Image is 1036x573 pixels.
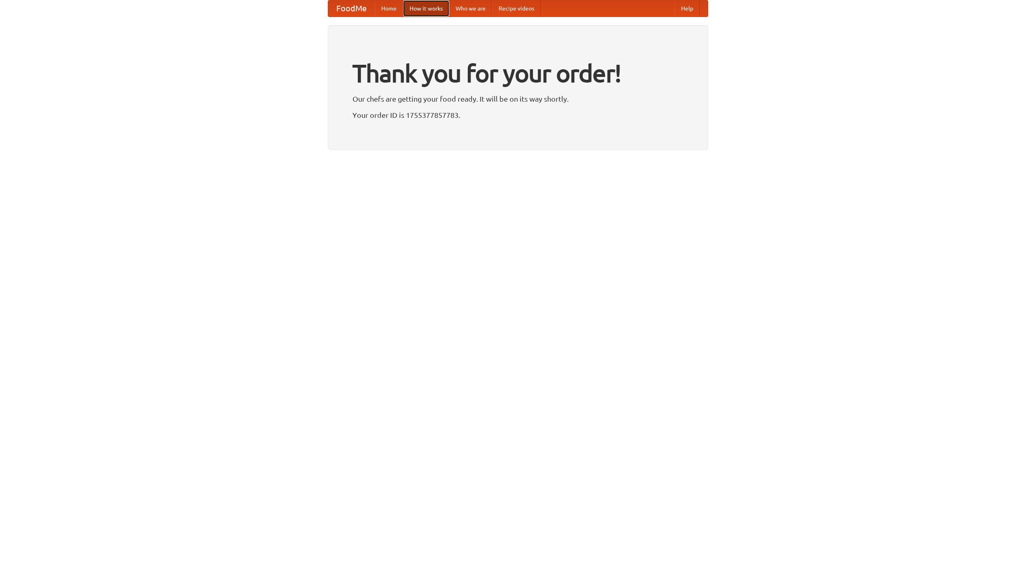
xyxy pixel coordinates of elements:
[403,0,449,17] a: How it works
[492,0,541,17] a: Recipe videos
[675,0,700,17] a: Help
[375,0,403,17] a: Home
[328,0,375,17] a: FoodMe
[352,93,684,105] p: Our chefs are getting your food ready. It will be on its way shortly.
[352,54,684,93] h1: Thank you for your order!
[352,109,684,121] p: Your order ID is 1755377857783.
[449,0,492,17] a: Who we are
